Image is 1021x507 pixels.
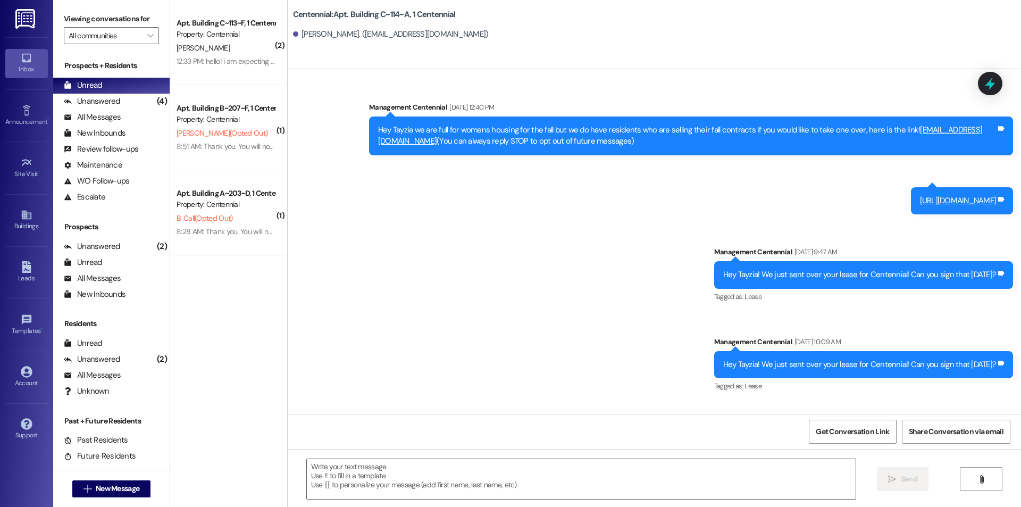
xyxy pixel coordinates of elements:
div: Apt. Building A~203~D, 1 Centennial [177,188,275,199]
div: [DATE] 9:47 AM [792,246,838,257]
div: New Inbounds [64,289,125,300]
div: All Messages [64,112,121,123]
div: Escalate [64,192,105,203]
span: • [47,117,49,124]
div: Unanswered [64,354,120,365]
div: Management Centennial [369,102,1013,117]
div: Prospects [53,221,170,232]
div: Tagged as: [714,289,1014,304]
a: Templates • [5,311,48,339]
div: Past Residents [64,435,128,446]
span: [PERSON_NAME] (Opted Out) [177,128,267,138]
div: WO Follow-ups [64,176,129,187]
button: Get Conversation Link [809,420,896,444]
div: [PERSON_NAME]. ([EMAIL_ADDRESS][DOMAIN_NAME]) [293,29,489,40]
div: 8:28 AM: Thank you. You will no longer receive texts from this thread. Please reply with 'UNSTOP'... [177,227,681,236]
div: Unanswered [64,241,120,252]
button: Share Conversation via email [902,420,1010,444]
div: Future Residents [64,451,136,462]
input: All communities [69,27,142,44]
div: Management Centennial [714,246,1014,261]
div: Residents [53,318,170,329]
div: Hey Tayzia! We just sent over your lease for Centennial! Can you sign that [DATE]? [723,269,997,280]
div: Maintenance [64,160,122,171]
div: [DATE] 10:09 AM [792,336,841,347]
div: Unknown [64,386,109,397]
div: Past + Future Residents [53,415,170,427]
span: • [38,169,40,176]
div: New Inbounds [64,128,125,139]
a: [URL][DOMAIN_NAME] [920,195,997,206]
div: Hey Tayzia! We just sent over your lease for Centennial! Can you sign that [DATE]? [723,359,997,370]
div: Prospects + Residents [53,60,170,71]
span: • [41,326,43,333]
div: Hey Tayzia we are full for womens housing for the fall but we do have residents who are selling t... [378,124,996,147]
i:  [83,485,91,493]
span: Get Conversation Link [816,426,889,437]
a: Inbox [5,49,48,78]
span: Send [901,473,917,485]
div: (4) [154,93,170,110]
div: Tagged as: [714,378,1014,394]
button: Send [877,467,928,491]
div: Unread [64,338,102,349]
span: [PERSON_NAME] [177,43,230,53]
div: (2) [154,238,170,255]
div: Apt. Building C~113~F, 1 Centennial [177,18,275,29]
div: Property: Centennial [177,29,275,40]
div: Management Centennial [714,336,1014,351]
div: Property: Centennial [177,199,275,210]
span: Share Conversation via email [909,426,1003,437]
div: Unanswered [64,96,120,107]
a: [EMAIL_ADDRESS][DOMAIN_NAME] [378,124,982,146]
span: Lease [744,292,761,301]
div: Unread [64,80,102,91]
div: (2) [154,351,170,368]
div: 8:51 AM: Thank you. You will no longer receive texts from this thread. Please reply with 'UNSTOP'... [177,142,679,151]
div: All Messages [64,273,121,284]
label: Viewing conversations for [64,11,159,27]
a: Account [5,363,48,392]
span: New Message [96,483,139,494]
i:  [147,31,153,40]
button: New Message [72,480,151,497]
div: Review follow-ups [64,144,138,155]
div: All Messages [64,370,121,381]
span: Lease [744,381,761,390]
a: Support [5,415,48,444]
div: Property: Centennial [177,114,275,125]
a: Buildings [5,206,48,235]
div: Apt. Building B~207~F, 1 Centennial [177,103,275,114]
a: Leads [5,258,48,287]
b: Centennial: Apt. Building C~114~A, 1 Centennial [293,9,456,20]
a: Site Visit • [5,154,48,182]
i:  [977,475,985,484]
div: [DATE] 12:40 PM [447,102,494,113]
i:  [888,475,896,484]
span: B. Call (Opted Out) [177,213,232,223]
div: Unread [64,257,102,268]
img: ResiDesk Logo [15,9,37,29]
